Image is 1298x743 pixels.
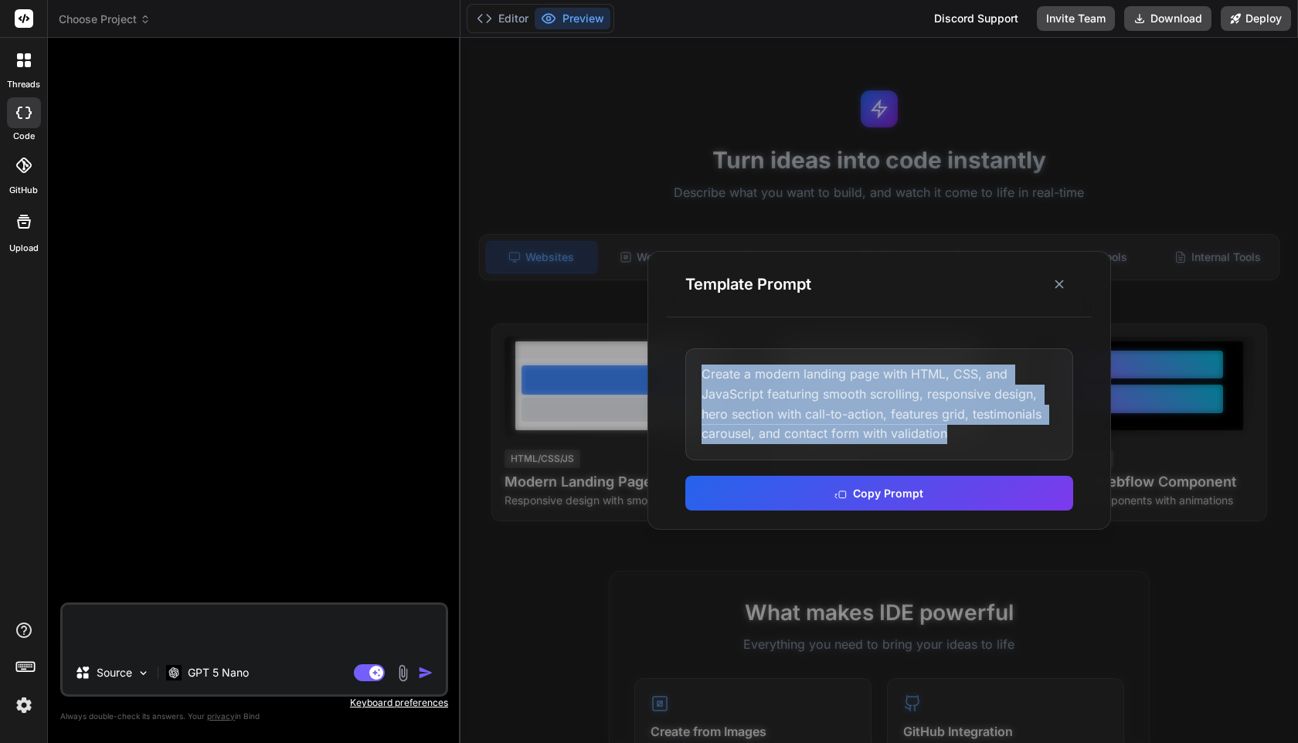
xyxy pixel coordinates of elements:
[11,692,37,718] img: settings
[207,711,235,721] span: privacy
[535,8,610,29] button: Preview
[188,665,249,680] p: GPT 5 Nano
[685,476,1073,511] button: Copy Prompt
[1037,6,1115,31] button: Invite Team
[9,242,39,255] label: Upload
[9,184,38,197] label: GitHub
[60,697,448,709] p: Keyboard preferences
[60,709,448,724] p: Always double-check its answers. Your in Bind
[1221,6,1291,31] button: Deploy
[925,6,1028,31] div: Discord Support
[394,664,412,682] img: attachment
[97,665,132,680] p: Source
[59,12,151,27] span: Choose Project
[471,8,535,29] button: Editor
[137,667,150,680] img: Pick Models
[13,130,35,143] label: code
[685,273,811,295] h3: Template Prompt
[685,348,1073,460] div: Create a modern landing page with HTML, CSS, and JavaScript featuring smooth scrolling, responsiv...
[418,665,433,680] img: icon
[166,665,182,680] img: GPT 5 Nano
[1124,6,1211,31] button: Download
[7,78,40,91] label: threads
